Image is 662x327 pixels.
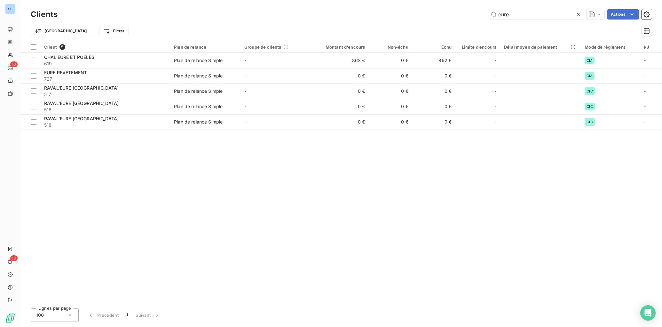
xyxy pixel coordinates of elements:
[587,120,593,124] span: CIC
[644,58,646,63] span: -
[44,91,166,98] span: 517
[174,119,223,125] div: Plan de relance Simple
[412,84,455,99] td: 0 €
[369,114,412,130] td: 0 €
[244,88,246,94] span: -
[494,103,496,110] span: -
[10,61,18,67] span: 16
[10,255,18,261] span: 13
[311,53,369,68] td: 862 €
[640,305,656,321] div: Open Intercom Messenger
[99,26,129,36] button: Filtrer
[488,9,584,20] input: Rechercher
[494,88,496,94] span: -
[311,99,369,114] td: 0 €
[174,88,223,94] div: Plan de relance Simple
[644,104,646,109] span: -
[244,104,246,109] span: -
[44,60,166,67] span: 619
[369,68,412,84] td: 0 €
[44,70,87,75] span: EURE REVETEMENT
[412,68,455,84] td: 0 €
[587,59,592,62] span: CM
[412,53,455,68] td: 862 €
[44,54,94,60] span: CHAL'EURE ET POELES
[311,84,369,99] td: 0 €
[122,308,132,322] button: 1
[31,26,91,36] button: [GEOGRAPHIC_DATA]
[244,44,281,50] span: Groupe de clients
[174,103,223,110] div: Plan de relance Simple
[644,44,658,50] div: RJ
[44,76,166,82] span: 727
[369,53,412,68] td: 0 €
[244,73,246,78] span: -
[44,116,119,121] span: RAVAL'EURE [GEOGRAPHIC_DATA]
[126,312,128,318] span: 1
[585,44,636,50] div: Mode de règlement
[44,85,119,91] span: RAVAL'EURE [GEOGRAPHIC_DATA]
[174,57,223,64] div: Plan de relance Simple
[5,4,15,14] div: SL
[494,57,496,64] span: -
[607,9,639,20] button: Actions
[174,44,237,50] div: Plan de relance
[644,119,646,124] span: -
[587,89,593,93] span: CIC
[494,119,496,125] span: -
[44,107,166,113] span: 516
[369,99,412,114] td: 0 €
[504,44,577,50] div: Délai moyen de paiement
[459,44,496,50] div: Limite d’encours
[244,119,246,124] span: -
[44,122,166,128] span: 518
[44,44,57,50] span: Client
[44,100,119,106] span: RAVAL'EURE [GEOGRAPHIC_DATA]
[59,44,65,50] span: 5
[244,58,246,63] span: -
[412,114,455,130] td: 0 €
[373,44,408,50] div: Non-échu
[5,313,15,323] img: Logo LeanPay
[84,308,122,322] button: Précédent
[36,312,44,318] span: 100
[311,114,369,130] td: 0 €
[369,84,412,99] td: 0 €
[587,105,593,108] span: CIC
[412,99,455,114] td: 0 €
[315,44,365,50] div: Montant d'encours
[31,9,58,20] h3: Clients
[587,74,592,78] span: CM
[644,73,646,78] span: -
[311,68,369,84] td: 0 €
[416,44,452,50] div: Échu
[494,73,496,79] span: -
[132,308,164,322] button: Suivant
[644,88,646,94] span: -
[174,73,223,79] div: Plan de relance Simple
